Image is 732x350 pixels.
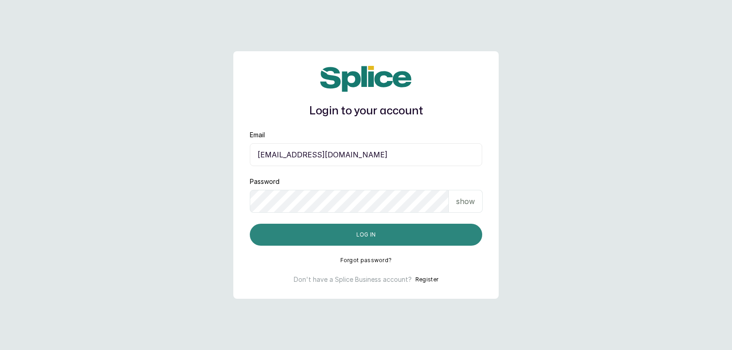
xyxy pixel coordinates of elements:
p: Don't have a Splice Business account? [294,275,412,284]
button: Forgot password? [340,257,392,264]
label: Password [250,177,280,186]
label: Email [250,130,265,140]
button: Log in [250,224,482,246]
p: show [456,196,475,207]
button: Register [415,275,438,284]
h1: Login to your account [250,103,482,119]
input: email@acme.com [250,143,482,166]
